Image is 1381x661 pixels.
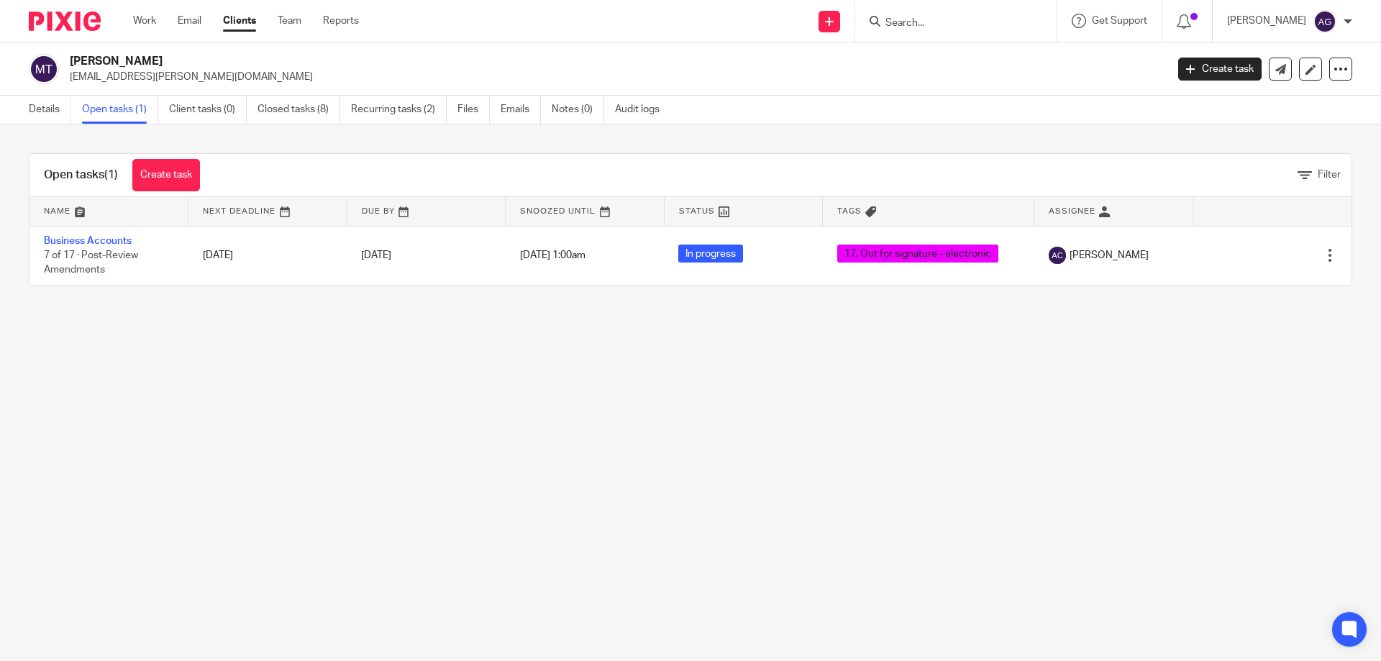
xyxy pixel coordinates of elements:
a: Closed tasks (8) [257,96,340,124]
img: svg%3E [1313,10,1336,33]
a: Recurring tasks (2) [351,96,447,124]
span: 17. Out for signature - electronic [837,245,998,263]
a: Work [133,14,156,28]
a: Create task [1178,58,1262,81]
a: Create task [132,159,200,191]
a: Audit logs [615,96,670,124]
a: Clients [223,14,256,28]
a: Business Accounts [44,236,132,246]
img: svg%3E [29,54,59,84]
span: (1) [104,169,118,181]
img: svg%3E [1049,247,1066,264]
span: Snoozed Until [520,207,596,215]
span: In progress [678,245,743,263]
span: [PERSON_NAME] [1070,248,1149,263]
a: Emails [501,96,541,124]
span: Filter [1318,170,1341,180]
a: Team [278,14,301,28]
a: Files [457,96,490,124]
span: Status [679,207,715,215]
a: Open tasks (1) [82,96,158,124]
span: Get Support [1092,16,1147,26]
span: 7 of 17 · Post-Review Amendments [44,250,138,275]
a: Notes (0) [552,96,604,124]
span: Tags [837,207,862,215]
a: Email [178,14,201,28]
h2: [PERSON_NAME] [70,54,939,69]
img: Pixie [29,12,101,31]
h1: Open tasks [44,168,118,183]
p: [PERSON_NAME] [1227,14,1306,28]
span: [DATE] [361,250,391,260]
span: [DATE] 1:00am [520,250,585,260]
p: [EMAIL_ADDRESS][PERSON_NAME][DOMAIN_NAME] [70,70,1157,84]
a: Details [29,96,71,124]
td: [DATE] [188,226,347,285]
a: Client tasks (0) [169,96,247,124]
input: Search [884,17,1013,30]
a: Reports [323,14,359,28]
